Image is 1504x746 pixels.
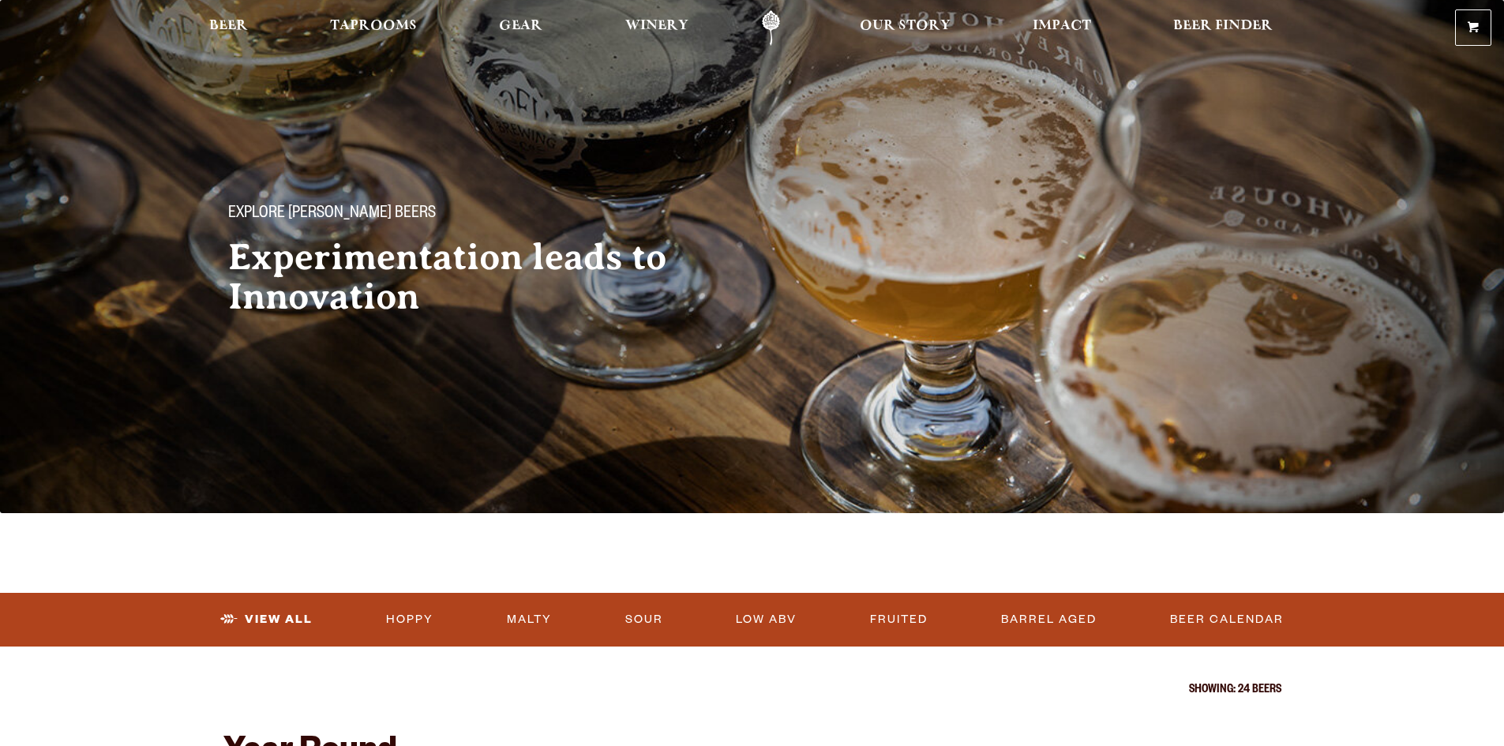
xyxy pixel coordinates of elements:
a: Low ABV [729,602,803,638]
a: Taprooms [320,10,427,46]
span: Explore [PERSON_NAME] Beers [228,204,436,225]
a: Odell Home [741,10,801,46]
span: Winery [625,20,688,32]
span: Beer Finder [1173,20,1273,32]
span: Our Story [860,20,951,32]
span: Taprooms [330,20,417,32]
a: Fruited [864,602,934,638]
a: Our Story [850,10,961,46]
a: Gear [489,10,553,46]
a: Impact [1022,10,1101,46]
a: Sour [619,602,669,638]
a: Beer Calendar [1164,602,1290,638]
a: Hoppy [380,602,440,638]
h2: Experimentation leads to Innovation [228,238,721,317]
a: View All [214,602,319,638]
p: Showing: 24 Beers [223,684,1281,697]
span: Beer [209,20,248,32]
a: Beer [199,10,258,46]
a: Beer Finder [1163,10,1283,46]
a: Barrel Aged [995,602,1103,638]
a: Malty [501,602,558,638]
span: Impact [1033,20,1091,32]
span: Gear [499,20,542,32]
a: Winery [615,10,699,46]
